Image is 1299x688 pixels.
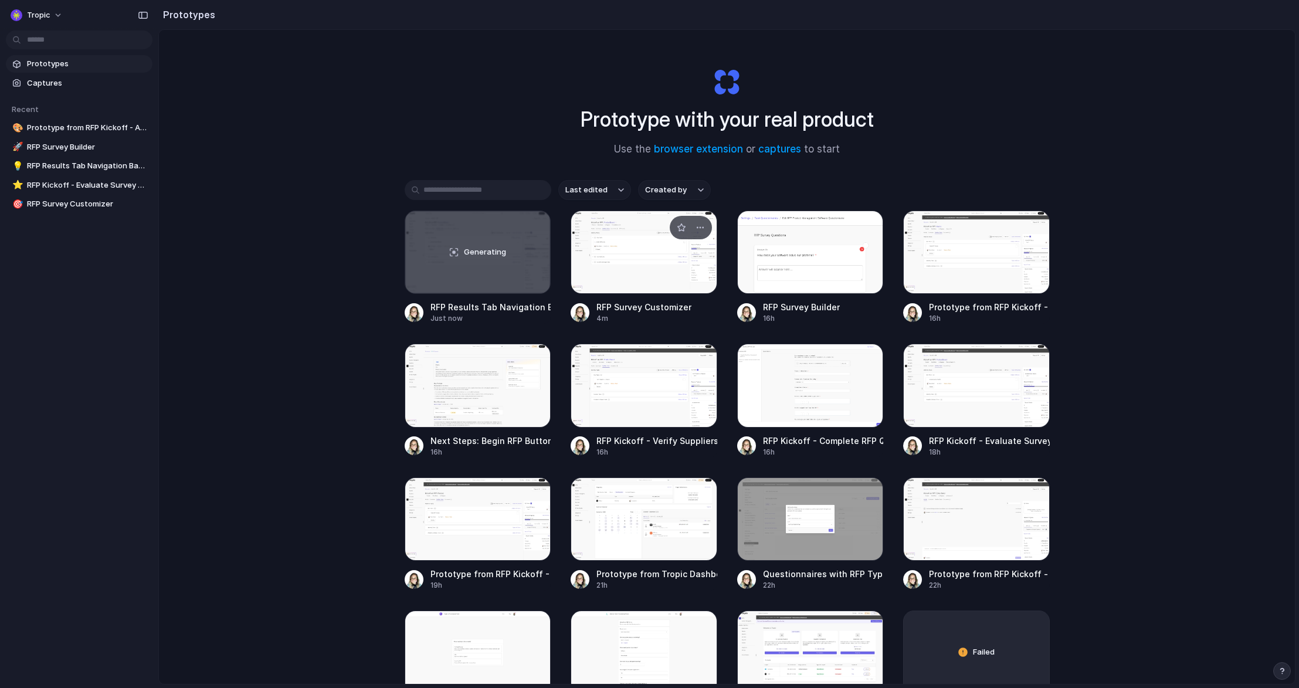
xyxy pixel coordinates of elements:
[27,58,148,70] span: Prototypes
[11,122,22,134] button: 🎨
[6,195,152,213] a: 🎯RFP Survey Customizer
[12,178,21,192] div: ⭐
[27,179,148,191] span: RFP Kickoff - Evaluate Survey Results
[405,211,551,324] a: RFP Results Tab Navigation Based on Review ActionGeneratingRFP Results Tab Navigation Based on Re...
[763,435,884,447] div: RFP Kickoff - Complete RFP Questionnaire
[929,435,1050,447] div: RFP Kickoff - Evaluate Survey Results
[571,211,717,324] a: RFP Survey CustomizerRFP Survey Customizer4m
[763,301,840,313] div: RFP Survey Builder
[27,122,148,134] span: Prototype from RFP Kickoff - Asana
[430,313,551,324] div: Just now
[405,344,551,457] a: Next Steps: Begin RFP ButtonNext Steps: Begin RFP Button16h
[430,580,551,591] div: 19h
[654,143,743,155] a: browser extension
[596,447,717,457] div: 16h
[27,141,148,153] span: RFP Survey Builder
[763,568,884,580] div: Questionnaires with RFP Type Selection
[27,198,148,210] span: RFP Survey Customizer
[430,301,551,313] div: RFP Results Tab Navigation Based on Review Action
[614,142,840,157] span: Use the or to start
[11,141,22,153] button: 🚀
[929,301,1050,313] div: Prototype from RFP Kickoff - Asana
[430,435,551,447] div: Next Steps: Begin RFP Button
[464,246,506,258] span: Generating
[12,198,21,211] div: 🎯
[27,9,50,21] span: Tropic
[596,313,691,324] div: 4m
[6,177,152,194] a: ⭐RFP Kickoff - Evaluate Survey Results
[596,435,717,447] div: RFP Kickoff - Verify Suppliers to Evaluate
[596,568,717,580] div: Prototype from Tropic Dashboard v2
[596,580,717,591] div: 21h
[27,160,148,172] span: RFP Results Tab Navigation Based on Review Action
[929,580,1050,591] div: 22h
[903,211,1050,324] a: Prototype from RFP Kickoff - AsanaPrototype from RFP Kickoff - Asana16h
[565,184,608,196] span: Last edited
[929,568,1050,580] div: Prototype from RFP Kickoff - [PERSON_NAME]
[596,301,691,313] div: RFP Survey Customizer
[430,447,551,457] div: 16h
[11,179,22,191] button: ⭐
[645,184,687,196] span: Created by
[903,477,1050,591] a: Prototype from RFP Kickoff - Erika BakerPrototype from RFP Kickoff - [PERSON_NAME]22h
[158,8,215,22] h2: Prototypes
[763,313,840,324] div: 16h
[6,157,152,175] a: 💡RFP Results Tab Navigation Based on Review Action
[737,211,884,324] a: RFP Survey BuilderRFP Survey Builder16h
[11,198,22,210] button: 🎯
[758,143,801,155] a: captures
[405,477,551,591] a: Prototype from RFP Kickoff - ProductPrototype from RFP Kickoff - Product19h
[763,447,884,457] div: 16h
[6,55,152,73] a: Prototypes
[6,6,69,25] button: Tropic
[12,140,21,154] div: 🚀
[12,160,21,173] div: 💡
[929,447,1050,457] div: 18h
[6,74,152,92] a: Captures
[571,477,717,591] a: Prototype from Tropic Dashboard v2Prototype from Tropic Dashboard v221h
[973,646,995,658] span: Failed
[929,313,1050,324] div: 16h
[430,568,551,580] div: Prototype from RFP Kickoff - Product
[638,180,711,200] button: Created by
[737,477,884,591] a: Questionnaires with RFP Type SelectionQuestionnaires with RFP Type Selection22h
[27,77,148,89] span: Captures
[737,344,884,457] a: RFP Kickoff - Complete RFP QuestionnaireRFP Kickoff - Complete RFP Questionnaire16h
[11,160,22,172] button: 💡
[581,104,874,135] h1: Prototype with your real product
[571,344,717,457] a: RFP Kickoff - Verify Suppliers to EvaluateRFP Kickoff - Verify Suppliers to Evaluate16h
[558,180,631,200] button: Last edited
[763,580,884,591] div: 22h
[903,344,1050,457] a: RFP Kickoff - Evaluate Survey ResultsRFP Kickoff - Evaluate Survey Results18h
[6,119,152,137] a: 🎨Prototype from RFP Kickoff - Asana
[6,138,152,156] a: 🚀RFP Survey Builder
[12,104,39,114] span: Recent
[12,121,21,135] div: 🎨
